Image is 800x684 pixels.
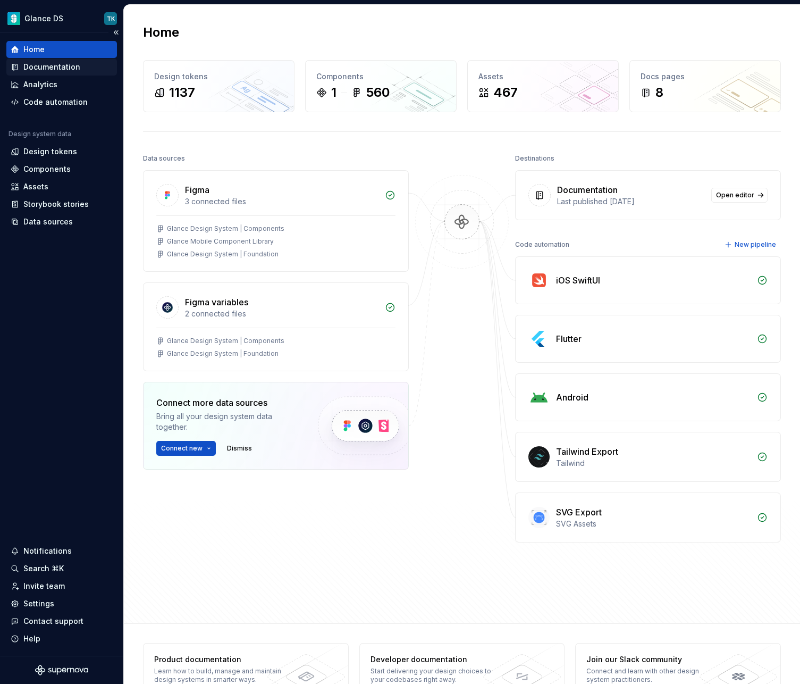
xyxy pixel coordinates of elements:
div: Contact support [23,616,83,627]
div: Developer documentation [370,654,503,665]
div: Product documentation [154,654,287,665]
a: Figma3 connected filesGlance Design System | ComponentsGlance Mobile Component LibraryGlance Desi... [143,170,409,272]
div: iOS SwiftUI [556,274,600,287]
div: 3 connected files [185,196,378,207]
div: Assets [23,181,48,192]
div: Documentation [23,62,80,72]
button: New pipeline [721,237,781,252]
div: Tailwind [556,458,751,469]
div: Design tokens [23,146,77,157]
div: Storybook stories [23,199,89,210]
div: Search ⌘K [23,563,64,574]
a: Analytics [6,76,117,93]
a: Settings [6,595,117,612]
div: Android [556,391,588,404]
a: Home [6,41,117,58]
span: Open editor [716,191,754,199]
div: Destinations [515,151,554,166]
div: 2 connected files [185,308,378,319]
div: Start delivering your design choices to your codebases right away. [370,667,503,684]
div: TK [107,14,115,23]
div: Connect more data sources [156,396,300,409]
button: Search ⌘K [6,560,117,577]
a: Data sources [6,213,117,230]
div: Analytics [23,79,57,90]
a: Figma variables2 connected filesGlance Design System | ComponentsGlance Design System | Foundation [143,282,409,371]
a: Open editor [711,188,768,203]
div: Glance Design System | Foundation [167,349,279,358]
div: SVG Assets [556,519,751,529]
div: Last published [DATE] [557,196,705,207]
div: 1137 [169,84,195,101]
a: Assets467 [467,60,619,112]
div: Figma [185,183,209,196]
div: Notifications [23,546,72,556]
div: Code automation [515,237,569,252]
div: Components [23,164,71,174]
a: Assets [6,178,117,195]
a: Storybook stories [6,196,117,213]
div: Design tokens [154,71,283,82]
div: Invite team [23,581,65,591]
div: Code automation [23,97,88,107]
div: Data sources [23,216,73,227]
div: Tailwind Export [556,445,618,458]
div: SVG Export [556,506,602,519]
div: Docs pages [641,71,770,82]
div: 1 [331,84,336,101]
div: 8 [655,84,663,101]
span: Dismiss [227,444,252,453]
div: Flutter [556,332,582,345]
span: New pipeline [735,240,776,249]
a: Code automation [6,94,117,111]
div: Home [23,44,45,55]
div: 560 [366,84,390,101]
div: Glance Design System | Components [167,337,284,345]
a: Components [6,161,117,178]
a: Documentation [6,59,117,76]
span: Connect new [161,444,203,453]
div: Design system data [9,130,71,138]
a: Components1560 [305,60,457,112]
div: 467 [493,84,518,101]
div: Glance Design System | Foundation [167,250,279,258]
a: Docs pages8 [629,60,781,112]
button: Help [6,630,117,647]
div: Settings [23,598,54,609]
button: Glance DSTK [2,7,121,30]
img: 1418da27-0259-4e84-9564-73076c141468.png [7,12,20,25]
button: Dismiss [222,441,257,456]
div: Glance DS [24,13,63,24]
button: Notifications [6,543,117,560]
div: Help [23,633,40,644]
button: Collapse sidebar [108,25,123,40]
div: Connect and learn with other design system practitioners. [586,667,719,684]
button: Contact support [6,613,117,630]
div: Bring all your design system data together. [156,411,300,432]
div: Data sources [143,151,185,166]
svg: Supernova Logo [35,665,88,675]
h2: Home [143,24,179,41]
div: Figma variables [185,296,248,308]
div: Join our Slack community [586,654,719,665]
div: Documentation [557,183,618,196]
div: Glance Mobile Component Library [167,237,274,246]
a: Invite team [6,578,117,595]
div: Learn how to build, manage and maintain design systems in smarter ways. [154,667,287,684]
button: Connect new [156,441,216,456]
a: Design tokens [6,143,117,160]
div: Components [316,71,445,82]
div: Assets [478,71,608,82]
div: Glance Design System | Components [167,224,284,233]
a: Design tokens1137 [143,60,294,112]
